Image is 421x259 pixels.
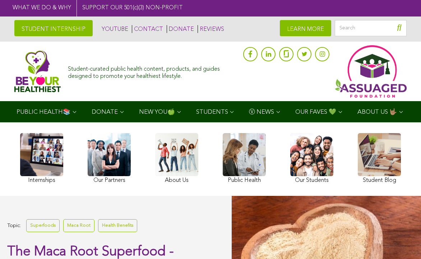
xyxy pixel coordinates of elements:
a: STUDENT INTERNSHIP [14,20,93,36]
span: NEW YOU🍏 [139,109,175,115]
input: Search [335,20,407,36]
a: Superfoods [26,219,60,232]
img: Assuaged [14,50,61,92]
span: Ⓥ NEWS [249,109,274,115]
span: STUDENTS [196,109,228,115]
span: PUBLIC HEALTH📚 [17,109,70,115]
span: DONATE [92,109,118,115]
div: Navigation Menu [6,101,415,122]
img: glassdoor [284,50,289,57]
a: Maca Root [63,219,94,232]
iframe: Chat Widget [385,225,421,259]
a: YOUTUBE [100,25,128,33]
a: REVIEWS [198,25,224,33]
img: Assuaged App [335,45,407,98]
a: LEARN MORE [280,20,331,36]
a: DONATE [167,25,194,33]
a: CONTACT [132,25,163,33]
a: Health Benefits [98,219,137,232]
span: OUR FAVES 💚 [295,109,336,115]
div: Student-curated public health content, products, and guides designed to promote your healthiest l... [68,62,240,80]
span: Topic: [7,221,21,231]
span: ABOUT US 🤟🏽 [357,109,397,115]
